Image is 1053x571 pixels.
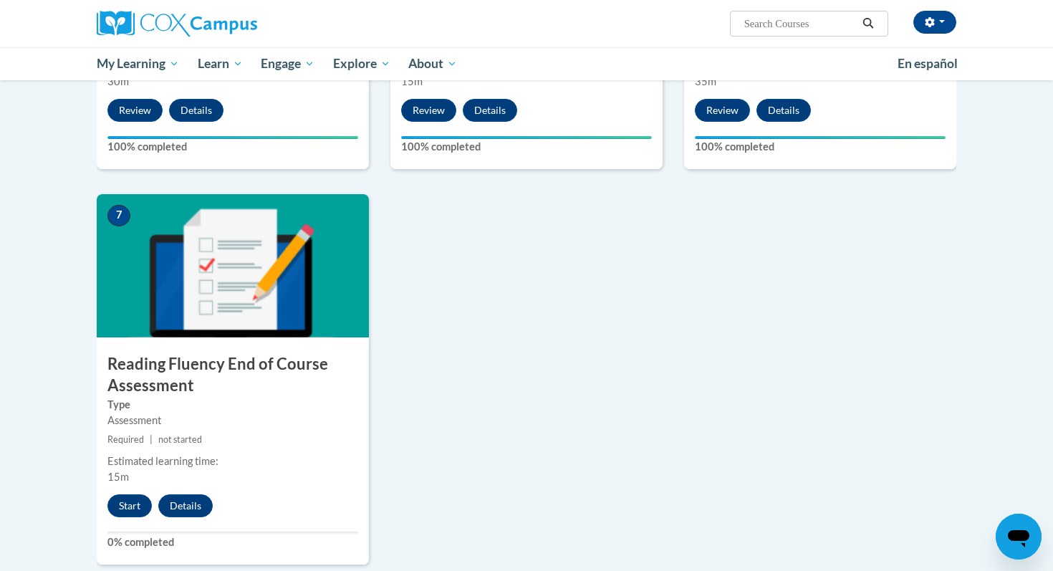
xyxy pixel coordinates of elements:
div: Your progress [107,136,358,139]
button: Details [756,99,811,122]
a: About [400,47,467,80]
button: Search [857,15,879,32]
div: Your progress [401,136,652,139]
div: Your progress [695,136,946,139]
a: En español [888,49,967,79]
span: 30m [107,75,129,87]
span: Learn [198,55,243,72]
span: My Learning [97,55,179,72]
button: Details [463,99,517,122]
a: My Learning [87,47,188,80]
span: Explore [333,55,390,72]
a: Engage [251,47,324,80]
label: 100% completed [695,139,946,155]
input: Search Courses [743,15,857,32]
button: Details [158,494,213,517]
a: Cox Campus [97,11,369,37]
span: Engage [261,55,314,72]
div: Assessment [107,413,358,428]
img: Course Image [97,194,369,337]
span: not started [158,434,202,445]
label: 100% completed [107,139,358,155]
span: | [150,434,153,445]
button: Start [107,494,152,517]
button: Details [169,99,223,122]
label: Type [107,397,358,413]
span: 15m [401,75,423,87]
span: About [408,55,457,72]
button: Review [107,99,163,122]
span: Required [107,434,144,445]
span: 15m [107,471,129,483]
button: Review [401,99,456,122]
button: Review [695,99,750,122]
button: Account Settings [913,11,956,34]
div: Main menu [75,47,978,80]
a: Learn [188,47,252,80]
label: 0% completed [107,534,358,550]
div: Estimated learning time: [107,454,358,469]
span: En español [898,56,958,71]
iframe: Button to launch messaging window [996,514,1042,560]
img: Cox Campus [97,11,257,37]
h3: Reading Fluency End of Course Assessment [97,353,369,398]
label: 100% completed [401,139,652,155]
a: Explore [324,47,400,80]
span: 7 [107,205,130,226]
span: 35m [695,75,716,87]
